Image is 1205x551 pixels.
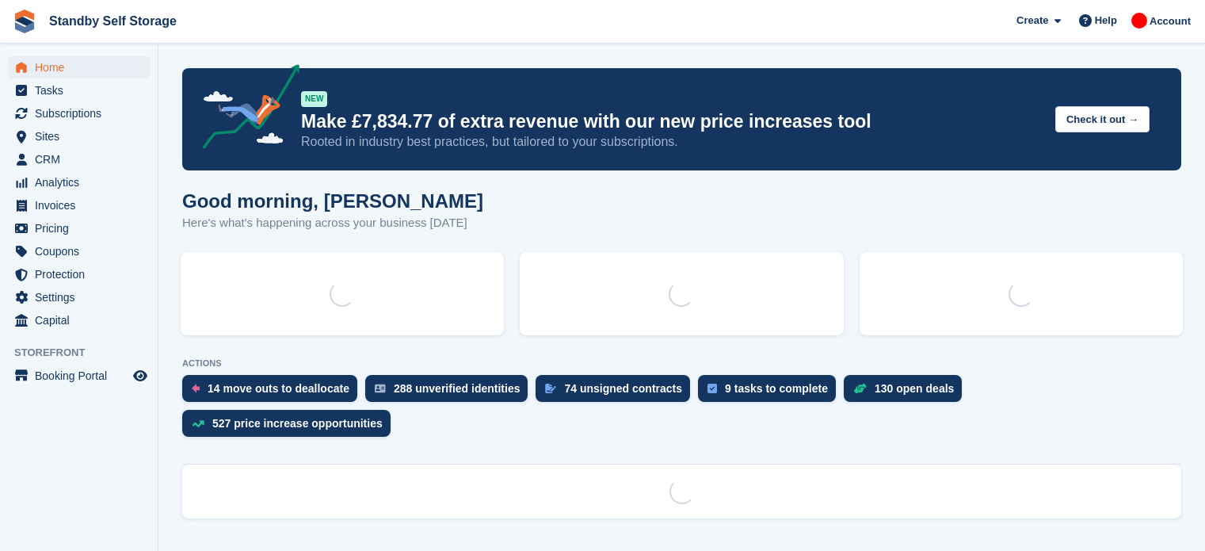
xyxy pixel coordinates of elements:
[8,56,150,78] a: menu
[208,382,349,395] div: 14 move outs to deallocate
[365,375,536,410] a: 288 unverified identities
[8,194,150,216] a: menu
[182,410,398,445] a: 527 price increase opportunities
[301,133,1043,151] p: Rooted in industry best practices, but tailored to your subscriptions.
[725,382,828,395] div: 9 tasks to complete
[875,382,954,395] div: 130 open deals
[35,79,130,101] span: Tasks
[35,125,130,147] span: Sites
[375,384,386,393] img: verify_identity-adf6edd0f0f0b5bbfe63781bf79b02c33cf7c696d77639b501bdc392416b5a36.svg
[844,375,970,410] a: 130 open deals
[35,263,130,285] span: Protection
[131,366,150,385] a: Preview store
[8,148,150,170] a: menu
[707,384,717,393] img: task-75834270c22a3079a89374b754ae025e5fb1db73e45f91037f5363f120a921f8.svg
[1055,106,1150,132] button: Check it out →
[35,102,130,124] span: Subscriptions
[35,217,130,239] span: Pricing
[8,240,150,262] a: menu
[8,263,150,285] a: menu
[35,365,130,387] span: Booking Portal
[13,10,36,33] img: stora-icon-8386f47178a22dfd0bd8f6a31ec36ba5ce8667c1dd55bd0f319d3a0aa187defe.svg
[14,345,158,361] span: Storefront
[1131,13,1147,29] img: Aaron Winter
[8,171,150,193] a: menu
[1095,13,1117,29] span: Help
[8,217,150,239] a: menu
[301,110,1043,133] p: Make £7,834.77 of extra revenue with our new price increases tool
[1016,13,1048,29] span: Create
[1150,13,1191,29] span: Account
[545,384,556,393] img: contract_signature_icon-13c848040528278c33f63329250d36e43548de30e8caae1d1a13099fd9432cc5.svg
[35,309,130,331] span: Capital
[394,382,521,395] div: 288 unverified identities
[182,358,1181,369] p: ACTIONS
[43,8,183,34] a: Standby Self Storage
[8,365,150,387] a: menu
[192,384,200,393] img: move_outs_to_deallocate_icon-f764333ba52eb49d3ac5e1228854f67142a1ed5810a6f6cc68b1a99e826820c5.svg
[301,91,327,107] div: NEW
[853,383,867,394] img: deal-1b604bf984904fb50ccaf53a9ad4b4a5d6e5aea283cecdc64d6e3604feb123c2.svg
[182,190,483,212] h1: Good morning, [PERSON_NAME]
[212,417,383,430] div: 527 price increase opportunities
[8,125,150,147] a: menu
[8,79,150,101] a: menu
[8,102,150,124] a: menu
[35,148,130,170] span: CRM
[8,309,150,331] a: menu
[35,56,130,78] span: Home
[35,194,130,216] span: Invoices
[564,382,682,395] div: 74 unsigned contracts
[189,64,300,155] img: price-adjustments-announcement-icon-8257ccfd72463d97f412b2fc003d46551f7dbcb40ab6d574587a9cd5c0d94...
[35,171,130,193] span: Analytics
[536,375,698,410] a: 74 unsigned contracts
[35,286,130,308] span: Settings
[35,240,130,262] span: Coupons
[698,375,844,410] a: 9 tasks to complete
[192,420,204,427] img: price_increase_opportunities-93ffe204e8149a01c8c9dc8f82e8f89637d9d84a8eef4429ea346261dce0b2c0.svg
[182,375,365,410] a: 14 move outs to deallocate
[8,286,150,308] a: menu
[182,214,483,232] p: Here's what's happening across your business [DATE]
